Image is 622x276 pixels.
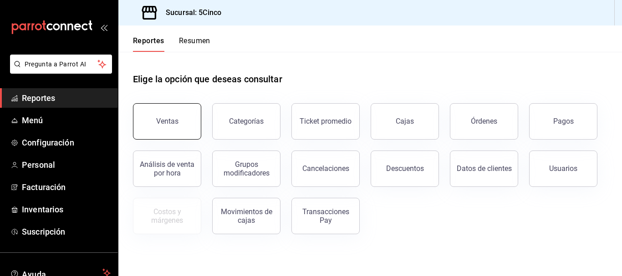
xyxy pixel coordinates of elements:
[100,24,107,31] button: open_drawer_menu
[471,117,497,125] div: Órdenes
[139,160,195,177] div: Análisis de venta por hora
[158,7,221,18] h3: Sucursal: 5Cinco
[386,164,424,173] div: Descuentos
[10,55,112,74] button: Pregunta a Parrot AI
[212,198,280,234] button: Movimientos de cajas
[371,151,439,187] button: Descuentos
[22,92,111,104] span: Reportes
[529,151,597,187] button: Usuarios
[457,164,512,173] div: Datos de clientes
[179,36,210,52] button: Resumen
[22,203,111,216] span: Inventarios
[291,151,360,187] button: Cancelaciones
[291,198,360,234] button: Transacciones Pay
[133,151,201,187] button: Análisis de venta por hora
[22,159,111,171] span: Personal
[133,103,201,140] button: Ventas
[212,103,280,140] button: Categorías
[22,136,111,149] span: Configuración
[139,207,195,225] div: Costos y márgenes
[291,103,360,140] button: Ticket promedio
[450,151,518,187] button: Datos de clientes
[133,36,164,52] button: Reportes
[133,72,282,86] h1: Elige la opción que deseas consultar
[229,117,264,125] div: Categorías
[212,151,280,187] button: Grupos modificadores
[302,164,349,173] div: Cancelaciones
[549,164,577,173] div: Usuarios
[22,226,111,238] span: Suscripción
[300,117,352,125] div: Ticket promedio
[396,117,414,125] div: Cajas
[25,60,98,69] span: Pregunta a Parrot AI
[553,117,574,125] div: Pagos
[218,160,275,177] div: Grupos modificadores
[371,103,439,140] button: Cajas
[133,36,210,52] div: navigation tabs
[6,66,112,75] a: Pregunta a Parrot AI
[22,181,111,193] span: Facturación
[450,103,518,140] button: Órdenes
[133,198,201,234] button: Contrata inventarios para ver este reporte
[218,207,275,225] div: Movimientos de cajas
[156,117,178,125] div: Ventas
[22,114,111,126] span: Menú
[297,207,354,225] div: Transacciones Pay
[529,103,597,140] button: Pagos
